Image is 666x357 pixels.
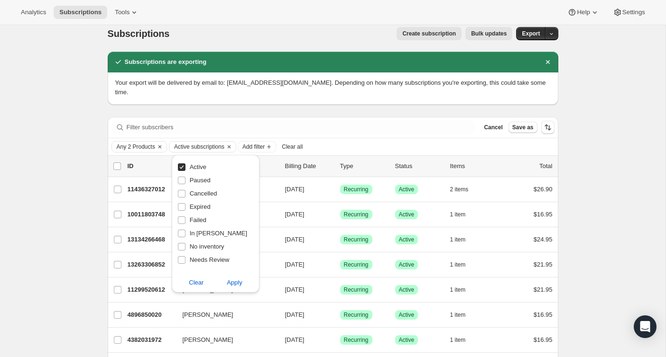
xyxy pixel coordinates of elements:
span: 1 item [450,211,466,218]
span: [DATE] [285,211,305,218]
span: 1 item [450,236,466,243]
div: Items [450,161,498,171]
span: [DATE] [285,186,305,193]
button: 1 item [450,308,476,321]
span: Recurring [344,261,369,268]
div: 13263306852[PERSON_NAME][DATE]SuccessRecurringSuccessActive1 item$21.95 [128,258,553,271]
span: Active [399,186,415,193]
span: Any 2 Products [117,143,155,151]
p: 13263306852 [128,260,175,269]
p: Total [539,161,552,171]
span: $16.95 [534,211,553,218]
button: Dismiss notification [541,55,555,69]
span: $26.90 [534,186,553,193]
button: Analytics [15,6,52,19]
h2: Subscriptions are exporting [125,57,207,67]
span: Subscriptions [108,28,170,39]
span: Tools [115,9,129,16]
span: Recurring [344,286,369,294]
p: 10011803748 [128,210,175,219]
button: Settings [607,6,651,19]
span: 1 item [450,261,466,268]
span: Subscriptions [59,9,102,16]
span: $16.95 [534,311,553,318]
button: Bulk updates [465,27,512,40]
span: [DATE] [285,261,305,268]
span: Active [399,311,415,319]
span: [DATE] [285,336,305,343]
button: Save as [509,122,537,133]
div: 4896850020[PERSON_NAME][DATE]SuccessRecurringSuccessActive1 item$16.95 [128,308,553,321]
span: Needs Review [190,256,230,263]
div: IDCustomerBilling DateTypeStatusItemsTotal [128,161,553,171]
p: 4896850020 [128,310,175,320]
button: Create subscription [397,27,462,40]
p: 11299520612 [128,285,175,295]
span: Cancelled [190,190,217,197]
span: Recurring [344,311,369,319]
div: 11299520612[PERSON_NAME][DATE]SuccessRecurringSuccessActive1 item$21.95 [128,283,553,296]
button: [PERSON_NAME] [177,332,272,348]
button: 1 item [450,333,476,347]
span: Active [399,336,415,344]
span: [PERSON_NAME] [183,335,233,345]
p: Billing Date [285,161,333,171]
span: $16.95 [534,336,553,343]
span: Recurring [344,236,369,243]
span: Recurring [344,186,369,193]
button: 1 item [450,283,476,296]
span: 1 item [450,286,466,294]
span: Bulk updates [471,30,507,37]
span: [DATE] [285,236,305,243]
button: Any 2 Products [112,142,155,152]
p: Status [395,161,443,171]
span: Clear all [282,143,303,151]
span: Your export will be delivered by email to: [EMAIL_ADDRESS][DOMAIN_NAME]. Depending on how many su... [115,79,546,96]
span: Active subscriptions [174,143,224,151]
button: 1 item [450,208,476,221]
span: Add filter [242,143,265,151]
div: Open Intercom Messenger [634,315,657,338]
span: [DATE] [285,311,305,318]
span: Save as [512,124,534,131]
span: In [PERSON_NAME] [190,230,247,237]
p: ID [128,161,175,171]
button: Export [516,27,546,40]
span: Active [190,163,206,170]
button: 2 items [450,183,479,196]
span: 1 item [450,336,466,344]
button: Clear [224,142,234,152]
button: Cancel [480,122,506,133]
span: $21.95 [534,286,553,293]
span: Export [522,30,540,37]
p: 13134266468 [128,235,175,244]
button: Sort the results [541,121,555,134]
button: Clear all [278,141,306,152]
span: Active [399,261,415,268]
div: 11436327012[PERSON_NAME][DATE]SuccessRecurringSuccessActive2 items$26.90 [128,183,553,196]
p: 11436327012 [128,185,175,194]
span: Help [577,9,590,16]
span: Active [399,286,415,294]
span: Expired [190,203,211,210]
span: Recurring [344,336,369,344]
span: [PERSON_NAME] [183,310,233,320]
button: Subscriptions [54,6,107,19]
button: Apply subscription status filter [210,275,259,290]
input: Filter subscribers [127,121,475,134]
div: 10011803748[PERSON_NAME][DATE]SuccessRecurringSuccessActive1 item$16.95 [128,208,553,221]
button: Clear subscription status filter [172,275,222,290]
p: 4382031972 [128,335,175,345]
div: 13134266468[PERSON_NAME][DATE]SuccessRecurringSuccessActive1 item$24.95 [128,233,553,246]
span: $21.95 [534,261,553,268]
button: Clear [155,142,165,152]
button: Tools [109,6,145,19]
span: Analytics [21,9,46,16]
span: No inventory [190,243,224,250]
span: Active [399,211,415,218]
span: $24.95 [534,236,553,243]
span: Create subscription [402,30,456,37]
div: 4382031972[PERSON_NAME][DATE]SuccessRecurringSuccessActive1 item$16.95 [128,333,553,347]
span: Failed [190,216,206,223]
span: [DATE] [285,286,305,293]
